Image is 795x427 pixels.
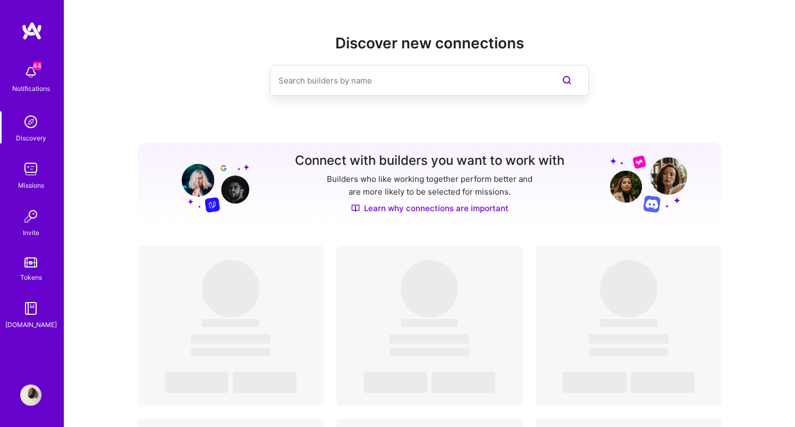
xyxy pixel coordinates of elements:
img: Grow your network [172,154,249,213]
div: Keywords nach Traffic [115,63,183,70]
div: Invite [23,227,39,238]
img: website_grey.svg [17,28,26,36]
span: ‌ [589,348,669,356]
span: ‌ [401,260,458,317]
div: Missions [18,180,44,191]
span: ‌ [589,334,669,344]
div: Tokens [20,272,42,283]
div: Notifications [12,83,50,94]
a: Learn why connections are important [351,203,509,214]
p: Builders who like working together perform better and are more likely to be selected for missions. [325,173,535,198]
input: Search builders by name [278,67,538,94]
span: ‌ [432,372,495,393]
img: bell [20,62,41,83]
div: Discovery [16,132,46,144]
span: 44 [33,62,41,70]
div: Domain [55,63,78,70]
span: ‌ [390,334,469,344]
img: teamwork [20,158,41,180]
a: User Avatar [18,384,44,406]
img: Invite [20,206,41,227]
div: [DOMAIN_NAME] [5,319,57,330]
div: Domain: [DOMAIN_NAME] [28,28,117,36]
span: ‌ [202,260,259,317]
span: ‌ [390,348,469,356]
span: ‌ [165,372,229,393]
span: ‌ [233,372,297,393]
span: ‌ [600,319,657,327]
h2: Discover new connections [138,35,722,52]
span: ‌ [363,372,427,393]
img: User Avatar [20,384,41,406]
h3: Connect with builders you want to work with [295,153,564,169]
div: v 4.0.25 [30,17,52,26]
img: logo_orange.svg [17,17,26,26]
span: ‌ [191,334,270,344]
img: tab_domain_overview_orange.svg [43,62,52,70]
img: Discover [351,204,360,213]
span: ‌ [563,372,627,393]
span: ‌ [600,260,657,317]
img: discovery [20,111,41,132]
span: ‌ [631,372,695,393]
img: Grow your network [610,155,687,213]
img: guide book [20,298,41,319]
img: tab_keywords_by_traffic_grey.svg [104,62,112,70]
span: ‌ [401,319,458,327]
span: ‌ [202,319,259,327]
span: ‌ [191,348,270,356]
img: logo [21,21,43,40]
i: icon SearchPurple [561,74,573,87]
img: tokens [24,257,37,267]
